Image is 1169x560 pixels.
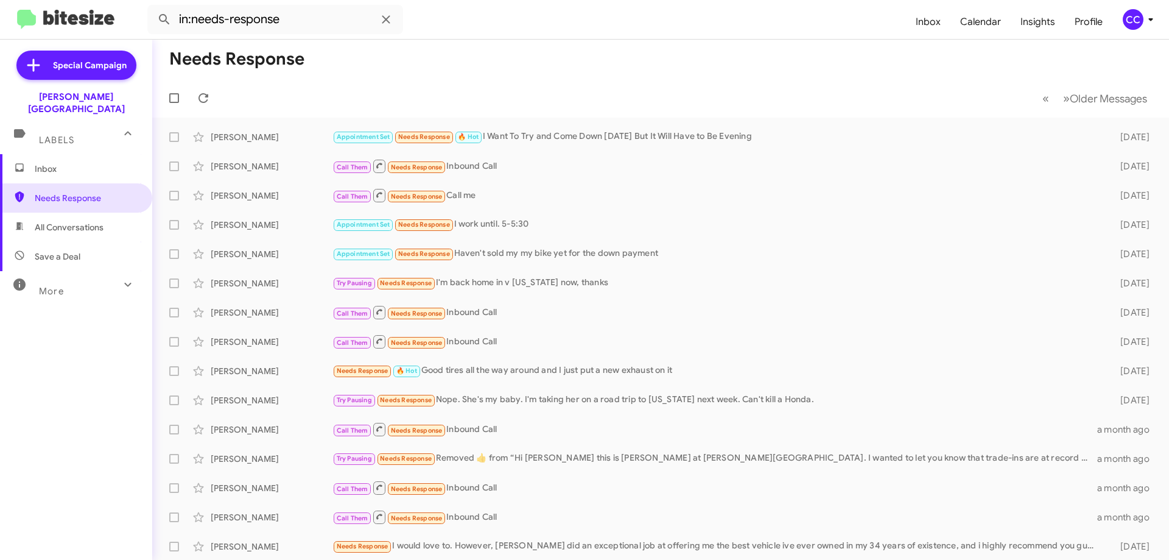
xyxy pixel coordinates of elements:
span: Special Campaign [53,59,127,71]
a: Calendar [950,4,1011,40]
nav: Page navigation example [1036,86,1154,111]
h1: Needs Response [169,49,304,69]
div: I work until. 5-5:30 [332,218,1101,232]
input: Search [147,5,403,34]
span: Call Them [337,427,368,434]
span: Try Pausing [337,455,372,463]
div: [PERSON_NAME] [211,307,332,319]
span: Try Pausing [337,279,372,287]
span: 🔥 Hot [396,367,417,375]
div: [PERSON_NAME] [211,248,332,260]
div: Removed ‌👍‌ from “ Hi [PERSON_NAME] this is [PERSON_NAME] at [PERSON_NAME][GEOGRAPHIC_DATA]. I wa... [332,452,1097,466]
div: [DATE] [1101,277,1159,289]
span: Needs Response [391,485,443,493]
div: Inbound Call [332,480,1097,495]
span: Older Messages [1070,92,1147,105]
span: Needs Response [398,221,450,229]
div: [DATE] [1101,248,1159,260]
div: [DATE] [1101,365,1159,377]
span: Labels [39,135,74,146]
div: Nope. She's my baby. I'm taking her on a road trip to [US_STATE] next week. Can't kill a Honda. [332,393,1101,407]
div: [PERSON_NAME] [211,511,332,523]
div: Inbound Call [332,334,1101,349]
div: [PERSON_NAME] [211,219,332,231]
span: Needs Response [391,427,443,434]
span: Needs Response [398,133,450,141]
span: Appointment Set [337,250,390,258]
div: Inbound Call [332,305,1101,320]
div: a month ago [1097,511,1159,523]
span: More [39,286,64,297]
span: Needs Response [337,367,388,375]
div: [PERSON_NAME] [211,277,332,289]
div: [DATE] [1101,219,1159,231]
span: Needs Response [391,310,443,317]
a: Profile [1065,4,1112,40]
span: Call Them [337,485,368,493]
div: Call me [332,188,1101,203]
span: Save a Deal [35,250,80,263]
div: [PERSON_NAME] [211,453,332,465]
span: « [1042,91,1049,106]
a: Special Campaign [16,51,136,80]
div: Inbound Call [332,158,1101,174]
span: Call Them [337,310,368,317]
span: Needs Response [337,542,388,550]
div: [PERSON_NAME] [211,336,332,348]
span: 🔥 Hot [458,133,479,141]
div: [PERSON_NAME] [211,482,332,494]
span: Needs Response [380,279,432,287]
button: CC [1112,9,1156,30]
div: [PERSON_NAME] [211,160,332,172]
div: [PERSON_NAME] [211,424,332,436]
span: Call Them [337,514,368,522]
div: [DATE] [1101,541,1159,553]
span: Try Pausing [337,396,372,404]
a: Insights [1011,4,1065,40]
div: [PERSON_NAME] [211,190,332,202]
div: a month ago [1097,482,1159,494]
div: a month ago [1097,424,1159,436]
div: [PERSON_NAME] [211,365,332,377]
button: Previous [1035,86,1056,111]
div: [PERSON_NAME] [211,131,332,143]
div: I would love to. However, [PERSON_NAME] did an exceptional job at offering me the best vehicle iv... [332,539,1101,553]
span: All Conversations [35,221,104,233]
a: Inbox [906,4,950,40]
button: Next [1056,86,1154,111]
div: [DATE] [1101,131,1159,143]
span: Call Them [337,163,368,171]
div: a month ago [1097,453,1159,465]
div: Good tires all the way around and I just put a new exhaust on it [332,364,1101,378]
span: Needs Response [391,514,443,522]
div: [PERSON_NAME] [211,394,332,406]
span: Needs Response [380,396,432,404]
div: [DATE] [1101,336,1159,348]
div: [PERSON_NAME] [211,541,332,553]
div: [DATE] [1101,160,1159,172]
span: Needs Response [391,193,443,200]
span: Needs Response [391,163,443,171]
div: Haven't sold my my bike yet for the down payment [332,247,1101,261]
span: Call Them [337,339,368,347]
span: Appointment Set [337,133,390,141]
span: Inbox [35,163,138,175]
span: Needs Response [391,339,443,347]
div: [DATE] [1101,394,1159,406]
div: [DATE] [1101,307,1159,319]
div: I'm back home in v [US_STATE] now, thanks [332,276,1101,290]
div: I Want To Try and Come Down [DATE] But It Will Have to Be Evening [332,130,1101,144]
div: Inbound Call [332,422,1097,437]
span: Needs Response [398,250,450,258]
div: [DATE] [1101,190,1159,202]
span: Needs Response [380,455,432,463]
div: Inbound Call [332,509,1097,525]
span: Call Them [337,193,368,200]
span: » [1063,91,1070,106]
div: CC [1123,9,1143,30]
span: Appointment Set [337,221,390,229]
